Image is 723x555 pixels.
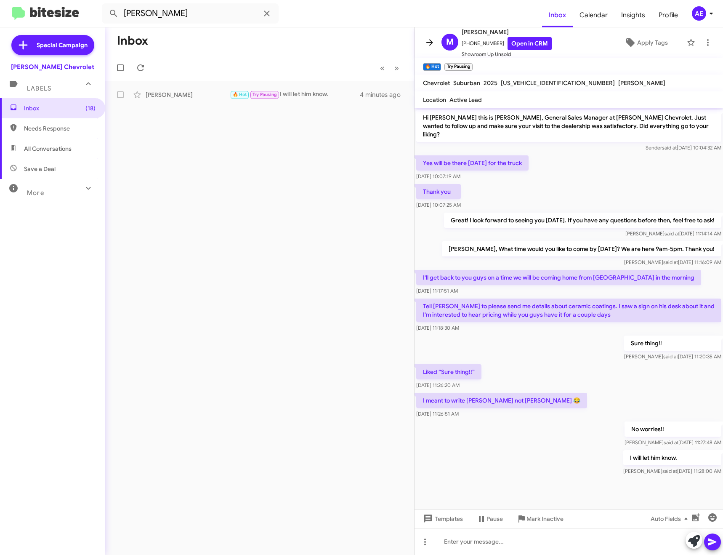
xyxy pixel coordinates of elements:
p: Hi [PERSON_NAME] this is [PERSON_NAME], General Sales Manager at [PERSON_NAME] Chevrolet. Just wa... [416,110,721,142]
span: [PERSON_NAME] [618,79,665,87]
p: Thank you [416,184,461,199]
span: said at [662,144,677,151]
button: Templates [415,511,470,526]
p: I will let him know. [623,450,721,465]
span: Active Lead [449,96,482,104]
div: 4 minutes ago [360,91,407,99]
span: [DATE] 11:26:51 AM [416,411,459,417]
button: Mark Inactive [510,511,570,526]
p: [PERSON_NAME], What time would you like to come by [DATE]? We are here 9am-5pm. Thank you! [442,241,721,256]
a: Special Campaign [11,35,94,55]
span: 🔥 Hot [233,92,247,97]
a: Calendar [573,3,614,27]
span: Labels [27,85,51,92]
span: Sender [DATE] 10:04:32 AM [646,144,721,151]
span: Chevrolet [423,79,450,87]
button: Pause [470,511,510,526]
span: said at [664,439,678,446]
span: (18) [85,104,96,112]
input: Search [102,3,279,24]
span: Try Pausing [253,92,277,97]
span: Inbox [24,104,96,112]
a: Open in CRM [508,37,552,50]
span: Showroom Up Unsold [462,50,552,59]
a: Profile [652,3,685,27]
nav: Page navigation example [375,59,404,77]
div: [PERSON_NAME] Chevrolet [11,63,94,71]
span: [DATE] 10:07:19 AM [416,173,460,179]
span: said at [665,230,679,237]
div: AE [692,6,706,21]
p: I'll get back to you guys on a time we will be coming home from [GEOGRAPHIC_DATA] in the morning [416,270,701,285]
span: [DATE] 11:18:30 AM [416,325,459,331]
span: Pause [486,511,503,526]
span: [US_VEHICLE_IDENTIFICATION_NUMBER] [501,79,615,87]
span: M [446,35,454,49]
span: Save a Deal [24,165,56,173]
span: [PERSON_NAME] [462,27,552,37]
small: 🔥 Hot [423,63,441,71]
p: Great! I look forward to seeing you [DATE]. If you have any questions before then, feel free to ask! [444,213,721,228]
button: Next [389,59,404,77]
span: [DATE] 11:26:20 AM [416,382,460,388]
span: [PERSON_NAME] [DATE] 11:27:48 AM [625,439,721,446]
span: [PERSON_NAME] [DATE] 11:16:09 AM [624,259,721,265]
p: Tell [PERSON_NAME] to please send me details about ceramic coatings. I saw a sign on his desk abo... [416,299,721,322]
div: [PERSON_NAME] [146,91,230,99]
span: Location [423,96,446,104]
div: I will let him know. [230,90,360,99]
p: Liked “Sure thing!!” [416,364,481,379]
span: [DATE] 10:07:25 AM [416,202,461,208]
a: Inbox [542,3,573,27]
span: Apply Tags [637,35,668,50]
span: Auto Fields [651,511,691,526]
a: Insights [614,3,652,27]
span: Special Campaign [37,41,88,49]
span: All Conversations [24,144,72,153]
button: Previous [375,59,390,77]
span: Mark Inactive [526,511,564,526]
span: [DATE] 11:17:51 AM [416,288,458,294]
span: « [380,63,385,73]
h1: Inbox [117,34,148,48]
span: Suburban [453,79,480,87]
p: Sure thing!! [624,336,721,351]
p: No worries!! [625,422,721,437]
button: Auto Fields [644,511,698,526]
span: Needs Response [24,124,96,133]
span: 2025 [484,79,497,87]
span: said at [663,259,678,265]
span: [PERSON_NAME] [DATE] 11:20:35 AM [624,353,721,360]
span: said at [662,468,677,474]
span: » [394,63,399,73]
p: Yes will be there [DATE] for the truck [416,155,529,171]
span: [PERSON_NAME] [DATE] 11:14:14 AM [625,230,721,237]
button: AE [685,6,714,21]
span: said at [663,353,678,360]
button: Apply Tags [609,35,683,50]
span: [PERSON_NAME] [DATE] 11:28:00 AM [623,468,721,474]
span: [PHONE_NUMBER] [462,37,552,50]
small: Try Pausing [444,63,472,71]
span: Templates [421,511,463,526]
span: More [27,189,44,197]
p: I meant to write [PERSON_NAME] not [PERSON_NAME] 😂 [416,393,587,408]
